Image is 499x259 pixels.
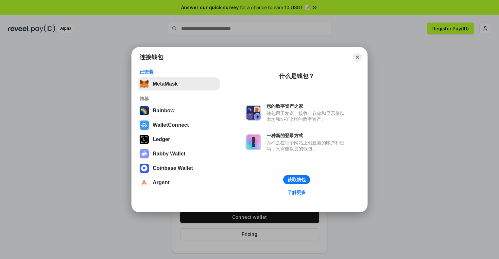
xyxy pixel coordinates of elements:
div: 了解更多 [287,189,306,195]
img: svg+xml,%3Csvg%20width%3D%2228%22%20height%3D%2228%22%20viewBox%3D%220%200%2028%2028%22%20fill%3D... [140,121,149,130]
img: svg+xml,%3Csvg%20xmlns%3D%22http%3A%2F%2Fwww.w3.org%2F2000%2Fsvg%22%20fill%3D%22none%22%20viewBox... [140,149,149,158]
div: 什么是钱包？ [279,72,314,80]
div: 一种新的登录方式 [267,133,348,138]
button: Ledger [138,133,220,146]
button: MetaMask [138,77,220,90]
div: MetaMask [153,81,178,87]
div: Ledger [153,137,170,142]
img: svg+xml,%3Csvg%20xmlns%3D%22http%3A%2F%2Fwww.w3.org%2F2000%2Fsvg%22%20fill%3D%22none%22%20viewBox... [246,134,261,150]
button: 获取钱包 [283,175,310,184]
div: 已安装 [140,69,218,75]
div: Coinbase Wallet [153,165,193,171]
img: svg+xml,%3Csvg%20xmlns%3D%22http%3A%2F%2Fwww.w3.org%2F2000%2Fsvg%22%20width%3D%2228%22%20height%3... [140,135,149,144]
img: svg+xml,%3Csvg%20width%3D%2228%22%20height%3D%2228%22%20viewBox%3D%220%200%2028%2028%22%20fill%3D... [140,178,149,187]
div: Rainbow [153,108,175,114]
img: svg+xml,%3Csvg%20width%3D%22120%22%20height%3D%22120%22%20viewBox%3D%220%200%20120%20120%22%20fil... [140,106,149,115]
div: WalletConnect [153,122,189,128]
button: Close [353,53,362,62]
div: 您的数字资产之家 [267,103,348,109]
div: 推荐 [140,96,218,102]
div: 获取钱包 [287,177,306,183]
button: Argent [138,176,220,189]
img: svg+xml,%3Csvg%20width%3D%2228%22%20height%3D%2228%22%20viewBox%3D%220%200%2028%2028%22%20fill%3D... [140,164,149,173]
h1: 连接钱包 [140,53,163,61]
img: svg+xml,%3Csvg%20fill%3D%22none%22%20height%3D%2233%22%20viewBox%3D%220%200%2035%2033%22%20width%... [140,79,149,89]
div: 钱包用于发送、接收、存储和显示像以太坊和NFT这样的数字资产。 [267,110,348,122]
button: Rabby Wallet [138,147,220,160]
button: Rainbow [138,104,220,117]
div: Argent [153,180,170,186]
div: 而不是在每个网站上创建新的账户和密码，只需连接您的钱包。 [267,140,348,152]
img: svg+xml,%3Csvg%20xmlns%3D%22http%3A%2F%2Fwww.w3.org%2F2000%2Fsvg%22%20fill%3D%22none%22%20viewBox... [246,105,261,121]
button: WalletConnect [138,119,220,132]
a: 了解更多 [284,188,310,197]
div: Rabby Wallet [153,151,185,157]
button: Coinbase Wallet [138,162,220,175]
